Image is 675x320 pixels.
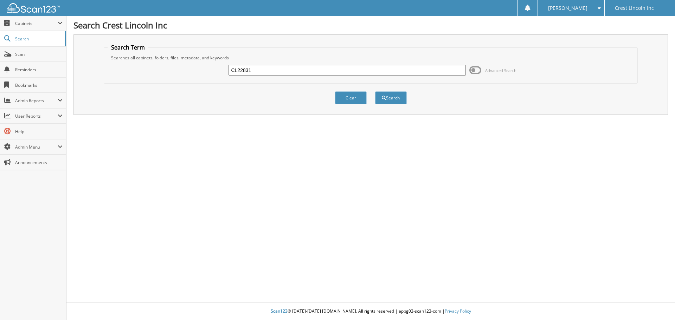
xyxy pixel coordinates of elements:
span: Bookmarks [15,82,63,88]
span: Admin Reports [15,98,58,104]
div: Searches all cabinets, folders, files, metadata, and keywords [108,55,634,61]
span: User Reports [15,113,58,119]
span: Crest Lincoln Inc [615,6,654,10]
button: Search [375,91,407,104]
span: Announcements [15,159,63,165]
span: Reminders [15,67,63,73]
span: Advanced Search [485,68,516,73]
span: Admin Menu [15,144,58,150]
span: Scan [15,51,63,57]
span: Cabinets [15,20,58,26]
span: Scan123 [271,308,288,314]
span: Help [15,129,63,135]
button: Clear [335,91,367,104]
a: Privacy Policy [445,308,471,314]
img: scan123-logo-white.svg [7,3,60,13]
legend: Search Term [108,44,148,51]
span: Search [15,36,62,42]
span: [PERSON_NAME] [548,6,587,10]
div: © [DATE]-[DATE] [DOMAIN_NAME]. All rights reserved | appg03-scan123-com | [66,303,675,320]
h1: Search Crest Lincoln Inc [73,19,668,31]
